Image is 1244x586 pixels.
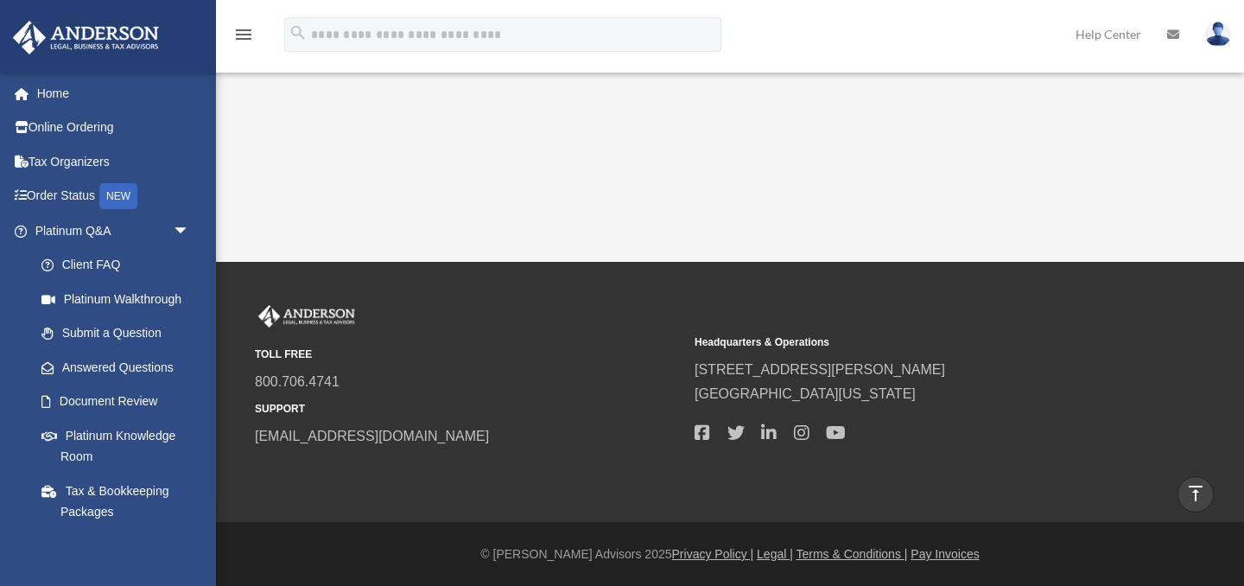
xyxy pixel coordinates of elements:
i: vertical_align_top [1185,483,1206,504]
a: Document Review [24,385,216,419]
a: Tax Organizers [12,144,216,179]
a: Order StatusNEW [12,179,216,214]
a: Submit a Question [24,316,216,351]
small: TOLL FREE [255,346,682,364]
span: arrow_drop_down [173,213,207,249]
div: © [PERSON_NAME] Advisors 2025 [216,544,1244,565]
i: search [289,23,308,42]
a: Legal | [757,547,793,561]
a: Platinum Knowledge Room [24,418,216,474]
img: User Pic [1205,22,1231,47]
small: SUPPORT [255,400,682,418]
a: Online Ordering [12,111,216,145]
i: menu [233,24,254,45]
a: Platinum Q&Aarrow_drop_down [12,213,216,248]
a: Client FAQ [24,248,216,283]
a: Terms & Conditions | [797,547,908,561]
a: Privacy Policy | [672,547,754,561]
a: [GEOGRAPHIC_DATA][US_STATE] [695,386,916,401]
a: 800.706.4741 [255,374,340,389]
a: Pay Invoices [911,547,979,561]
div: NEW [99,183,137,209]
a: Tax & Bookkeeping Packages [24,474,216,529]
img: Anderson Advisors Platinum Portal [255,305,359,328]
img: Anderson Advisors Platinum Portal [8,21,164,54]
a: Platinum Walkthrough [24,282,207,316]
a: vertical_align_top [1177,476,1214,513]
a: Home [12,76,216,111]
a: menu [233,30,254,45]
small: Headquarters & Operations [695,334,1122,352]
a: Answered Questions [24,350,216,385]
a: [STREET_ADDRESS][PERSON_NAME] [695,362,945,377]
a: [EMAIL_ADDRESS][DOMAIN_NAME] [255,429,489,443]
